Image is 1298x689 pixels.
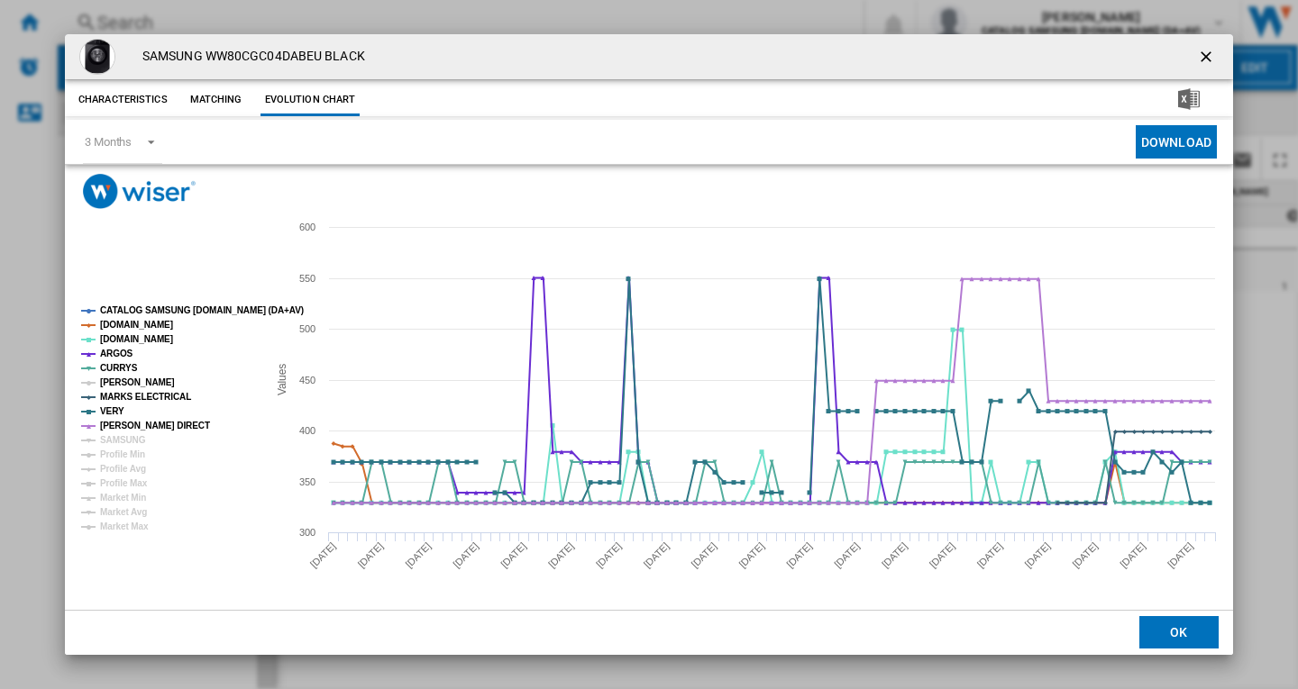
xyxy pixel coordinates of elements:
tspan: 450 [299,375,315,385]
tspan: Market Min [100,493,146,503]
tspan: [DATE] [928,540,957,570]
h4: SAMSUNG WW80CGC04DABEU BLACK [133,48,365,66]
tspan: [DATE] [736,540,766,570]
tspan: 550 [299,273,315,284]
tspan: [DATE] [1070,540,1100,570]
tspan: [DATE] [546,540,576,570]
div: 3 Months [85,135,132,149]
button: Download in Excel [1149,84,1229,116]
tspan: [DATE] [451,540,480,570]
img: logo_wiser_300x94.png [83,174,196,209]
tspan: [DATE] [594,540,624,570]
tspan: [DATE] [642,540,672,570]
tspan: [DOMAIN_NAME] [100,320,173,330]
tspan: Profile Max [100,478,148,488]
tspan: [PERSON_NAME] DIRECT [100,421,210,431]
tspan: [DATE] [832,540,862,570]
tspan: MARKS ELECTRICAL [100,392,191,402]
tspan: SAMSUNG [100,435,146,445]
tspan: ARGOS [100,349,133,358]
button: OK [1139,616,1219,648]
tspan: 600 [299,222,315,232]
md-dialog: Product popup [65,34,1233,655]
tspan: [DATE] [880,540,910,570]
tspan: Values [276,364,288,395]
ng-md-icon: getI18NText('BUTTONS.CLOSE_DIALOG') [1197,48,1219,69]
tspan: CATALOG SAMSUNG [DOMAIN_NAME] (DA+AV) [100,305,304,315]
tspan: [DATE] [498,540,528,570]
tspan: [DATE] [1022,540,1052,570]
tspan: VERY [100,406,124,416]
tspan: [PERSON_NAME] [100,377,175,387]
tspan: 350 [299,476,315,487]
img: SAM-WW80CGC04DABEU-A_800x800.jpg [79,39,115,75]
tspan: [DATE] [784,540,814,570]
tspan: [DATE] [1165,540,1195,570]
tspan: 400 [299,425,315,436]
tspan: Profile Min [100,449,145,459]
button: Matching [177,84,256,116]
tspan: [DATE] [356,540,386,570]
tspan: [DATE] [690,540,719,570]
tspan: Market Avg [100,507,147,517]
tspan: CURRYS [100,363,138,373]
tspan: [DATE] [308,540,338,570]
tspan: [DATE] [403,540,433,570]
tspan: [DATE] [1118,540,1147,570]
img: excel-24x24.png [1178,88,1200,110]
tspan: [DATE] [975,540,1005,570]
tspan: 500 [299,323,315,334]
button: Download [1136,125,1217,159]
tspan: 300 [299,527,315,538]
button: getI18NText('BUTTONS.CLOSE_DIALOG') [1190,39,1226,75]
tspan: Market Max [100,521,149,531]
tspan: [DOMAIN_NAME] [100,334,173,344]
button: Evolution chart [261,84,361,116]
button: Characteristics [74,84,172,116]
tspan: Profile Avg [100,464,146,474]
